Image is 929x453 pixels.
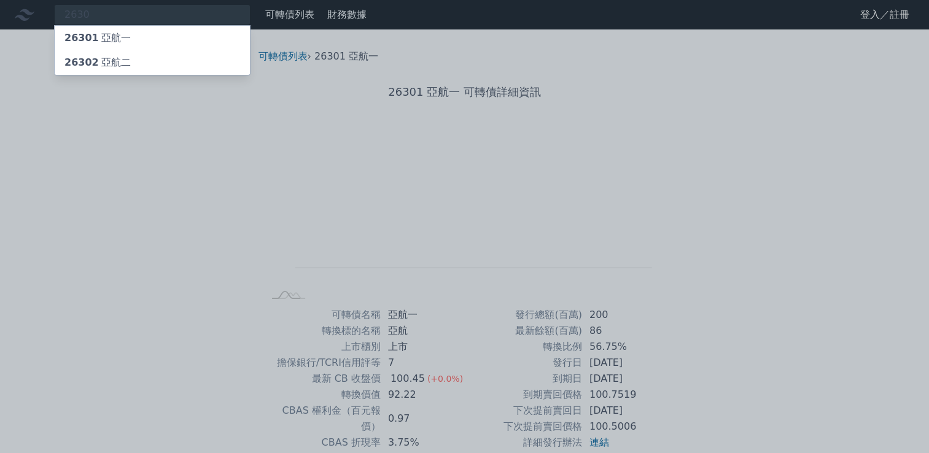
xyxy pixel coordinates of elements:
span: 26302 [64,56,99,68]
a: 26301亞航一 [55,26,250,50]
span: 26301 [64,32,99,44]
div: 亞航一 [64,31,131,45]
div: 亞航二 [64,55,131,70]
a: 26302亞航二 [55,50,250,75]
